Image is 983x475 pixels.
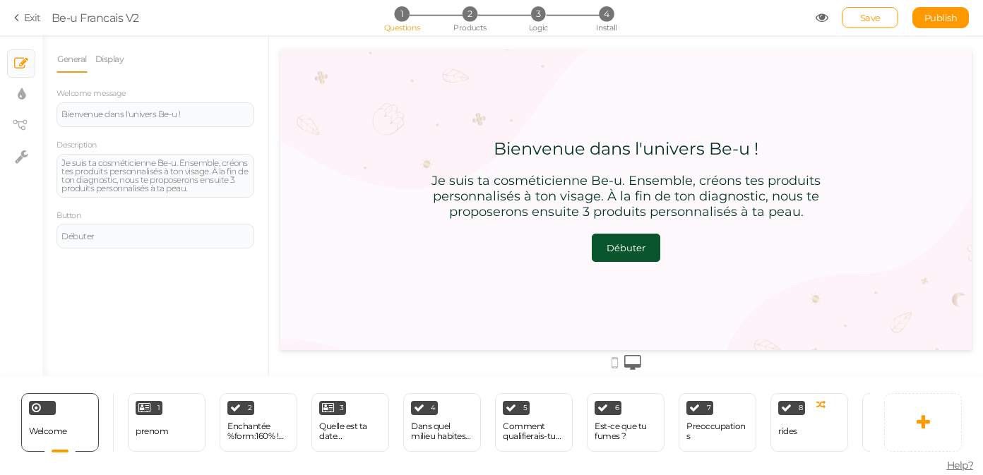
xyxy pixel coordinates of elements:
div: Débuter [326,193,365,204]
label: Description [56,140,97,150]
a: Display [95,46,125,73]
div: Save [842,7,898,28]
li: 4 Install [573,6,639,21]
div: Débuter [61,232,249,241]
span: Welcome [29,426,67,436]
span: Install [596,23,616,32]
li: 2 Products [437,6,503,21]
div: 8 rides [770,393,848,452]
span: Questions [384,23,420,32]
div: 7 Preoccupations [679,393,756,452]
div: Est-ce que tu fumes ? [595,421,657,441]
span: Products [453,23,487,32]
a: Exit [14,11,41,25]
label: Button [56,211,81,221]
div: Quelle est ta date d'anniversaire? [319,421,381,441]
span: 3 [340,404,344,411]
span: Publish [924,12,958,23]
div: Preoccupations [686,421,749,441]
span: Save [860,12,881,23]
div: rides [778,426,797,436]
div: 9 secheresse [862,393,940,452]
div: 2 Enchantée %form:160% ! Comment te décris-tu? [220,393,297,452]
li: 1 Questions [369,6,434,21]
span: 4 [431,404,436,411]
div: prenom [136,426,168,436]
span: 7 [707,404,711,411]
li: 3 Logic [506,6,571,21]
span: 8 [799,404,803,411]
span: 4 [599,6,614,21]
div: Je suis ta cosméticienne Be-u. Ensemble, créons tes produits personnalisés à ton visage. À la fin... [61,159,249,193]
span: Help? [947,459,974,471]
span: 5 [523,404,528,411]
div: 1 prenom [128,393,205,452]
div: Enchantée %form:160% ! Comment te décris-tu? [227,421,290,441]
span: 1 [394,6,409,21]
div: 3 Quelle est ta date d'anniversaire? [311,393,389,452]
div: Dans quel milieu habites-tu? [411,421,473,441]
div: 5 Comment qualifierais-tu ton niveau de stress? [495,393,573,452]
div: Comment qualifierais-tu ton niveau de stress? [503,421,565,441]
span: 6 [615,404,619,411]
span: 3 [531,6,546,21]
span: 1 [157,404,160,411]
a: General [56,46,88,73]
label: Welcome message [56,89,126,99]
div: Je suis ta cosméticienne Be-u. Ensemble, créons tes produits personnalisés à ton visage. À la fin... [148,124,544,170]
div: 4 Dans quel milieu habites-tu? [403,393,481,452]
div: Bienvenue dans l'univers Be-u ! [213,89,478,109]
div: Welcome [21,393,99,452]
div: Bienvenue dans l'univers Be-u ! [61,110,249,119]
span: Logic [529,23,548,32]
span: 2 [248,404,252,411]
span: 2 [463,6,477,21]
div: 6 Est-ce que tu fumes ? [587,393,665,452]
div: Be-u Francais V2 [52,9,139,26]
